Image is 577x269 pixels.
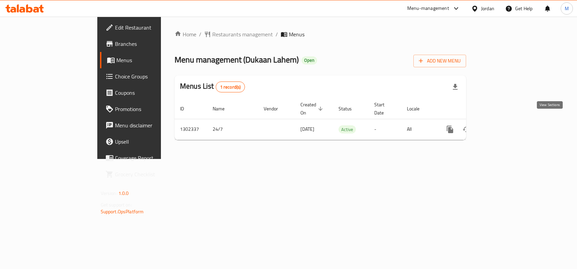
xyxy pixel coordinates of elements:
[442,121,458,138] button: more
[204,30,273,38] a: Restaurants management
[115,72,188,80] span: Choice Groups
[458,121,475,138] button: Change Status
[116,56,188,64] span: Menus
[101,207,144,216] a: Support.OpsPlatform
[100,117,194,133] a: Menu disclaimer
[115,40,188,48] span: Branches
[207,119,258,140] td: 24/7
[101,189,117,198] span: Version:
[481,5,494,12] div: Jordan
[100,85,194,101] a: Coupons
[339,126,356,133] span: Active
[115,121,188,129] span: Menu disclaimer
[175,98,513,140] table: enhanced table
[100,68,194,85] a: Choice Groups
[565,5,569,12] span: M
[216,82,245,92] div: Total records count
[199,30,201,38] li: /
[301,57,317,63] span: Open
[115,23,188,32] span: Edit Restaurant
[100,36,194,52] a: Branches
[175,30,466,38] nav: breadcrumb
[289,30,304,38] span: Menus
[100,19,194,36] a: Edit Restaurant
[212,30,273,38] span: Restaurants management
[180,81,245,92] h2: Menus List
[115,105,188,113] span: Promotions
[407,105,428,113] span: Locale
[301,56,317,65] div: Open
[407,4,449,13] div: Menu-management
[118,189,129,198] span: 1.0.0
[447,79,463,95] div: Export file
[100,150,194,166] a: Coverage Report
[100,52,194,68] a: Menus
[213,105,233,113] span: Name
[180,105,193,113] span: ID
[100,133,194,150] a: Upsell
[216,84,245,90] span: 1 record(s)
[115,154,188,162] span: Coverage Report
[175,52,299,67] span: Menu management ( Dukaan Lahem )
[101,200,132,209] span: Get support on:
[300,125,314,133] span: [DATE]
[100,166,194,182] a: Grocery Checklist
[115,170,188,178] span: Grocery Checklist
[264,105,287,113] span: Vendor
[300,101,325,117] span: Created On
[419,57,461,65] span: Add New Menu
[276,30,278,38] li: /
[374,101,393,117] span: Start Date
[339,105,361,113] span: Status
[100,101,194,117] a: Promotions
[115,89,188,97] span: Coupons
[115,138,188,146] span: Upsell
[401,119,436,140] td: All
[369,119,401,140] td: -
[413,55,466,67] button: Add New Menu
[436,98,513,119] th: Actions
